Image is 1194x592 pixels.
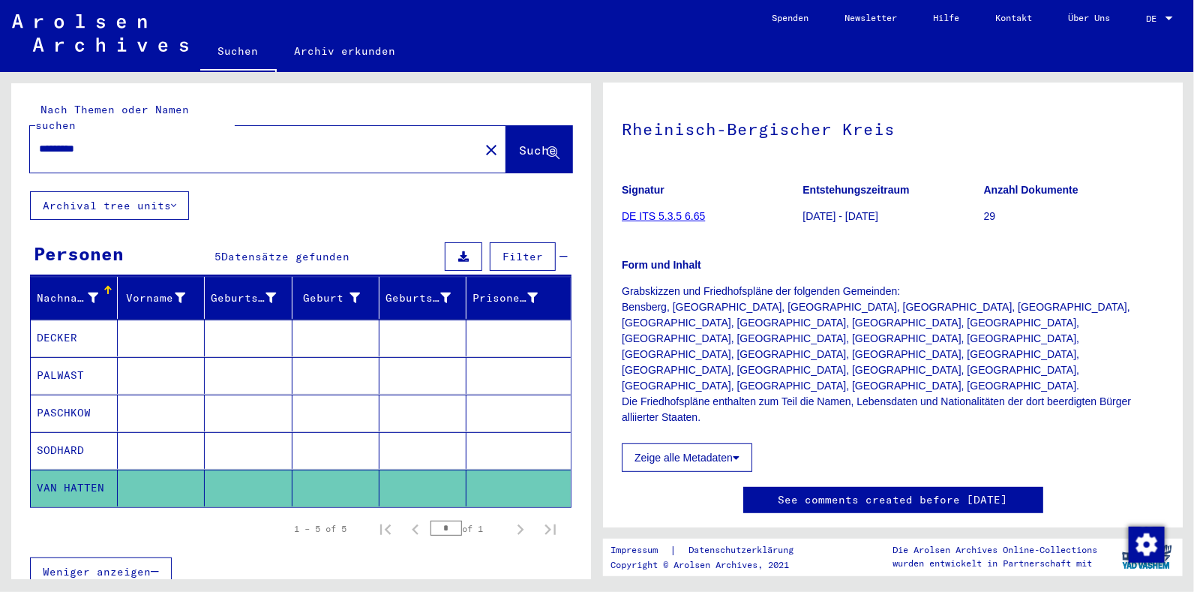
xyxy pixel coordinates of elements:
[124,286,204,310] div: Vorname
[31,277,118,319] mat-header-cell: Nachname
[35,103,189,132] mat-label: Nach Themen oder Namen suchen
[298,290,360,306] div: Geburt‏
[802,209,982,224] p: [DATE] - [DATE]
[893,543,1098,557] p: Die Arolsen Archives Online-Collections
[506,126,572,173] button: Suche
[802,184,909,196] b: Entstehungszeitraum
[370,514,400,544] button: First page
[622,210,705,222] a: DE ITS 5.3.5 6.65
[611,542,812,558] div: |
[30,191,189,220] button: Archival tree units
[482,141,500,159] mat-icon: close
[31,470,118,506] mat-cell: VAN HATTEN
[466,277,571,319] mat-header-cell: Prisoner #
[1119,538,1175,575] img: yv_logo.png
[984,209,1164,224] p: 29
[31,320,118,356] mat-cell: DECKER
[472,290,538,306] div: Prisoner #
[622,443,752,472] button: Zeige alle Metadaten
[622,284,1164,425] p: Grabskizzen und Friedhofspläne der folgenden Gemeinden: Bensberg, [GEOGRAPHIC_DATA], [GEOGRAPHIC_...
[622,184,664,196] b: Signatur
[37,290,98,306] div: Nachname
[893,557,1098,570] p: wurden entwickelt in Partnerschaft mit
[622,95,1164,161] h1: Rheinisch-Bergischer Kreis
[200,33,277,72] a: Suchen
[31,432,118,469] mat-cell: SODHARD
[31,357,118,394] mat-cell: PALWAST
[476,134,506,164] button: Clear
[519,143,556,158] span: Suche
[118,277,205,319] mat-header-cell: Vorname
[294,522,346,536] div: 1 – 5 of 5
[1129,527,1165,563] img: Zustimmung ändern
[984,184,1078,196] b: Anzahl Dokumente
[385,286,469,310] div: Geburtsdatum
[43,565,151,578] span: Weniger anzeigen
[222,250,350,263] span: Datensätze gefunden
[502,250,543,263] span: Filter
[535,514,565,544] button: Last page
[205,277,292,319] mat-header-cell: Geburtsname
[611,542,670,558] a: Impressum
[12,14,188,52] img: Arolsen_neg.svg
[211,286,295,310] div: Geburtsname
[490,242,556,271] button: Filter
[124,290,185,306] div: Vorname
[622,259,701,271] b: Form und Inhalt
[611,558,812,572] p: Copyright © Arolsen Archives, 2021
[379,277,466,319] mat-header-cell: Geburtsdatum
[778,492,1008,508] a: See comments created before [DATE]
[30,557,172,586] button: Weniger anzeigen
[400,514,430,544] button: Previous page
[215,250,222,263] span: 5
[292,277,379,319] mat-header-cell: Geburt‏
[472,286,556,310] div: Prisoner #
[31,395,118,431] mat-cell: PASCHKOW
[37,286,117,310] div: Nachname
[505,514,535,544] button: Next page
[34,240,124,267] div: Personen
[385,290,451,306] div: Geburtsdatum
[430,521,505,536] div: of 1
[677,542,812,558] a: Datenschutzerklärung
[1146,14,1162,24] span: DE
[298,286,379,310] div: Geburt‏
[277,33,414,69] a: Archiv erkunden
[211,290,276,306] div: Geburtsname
